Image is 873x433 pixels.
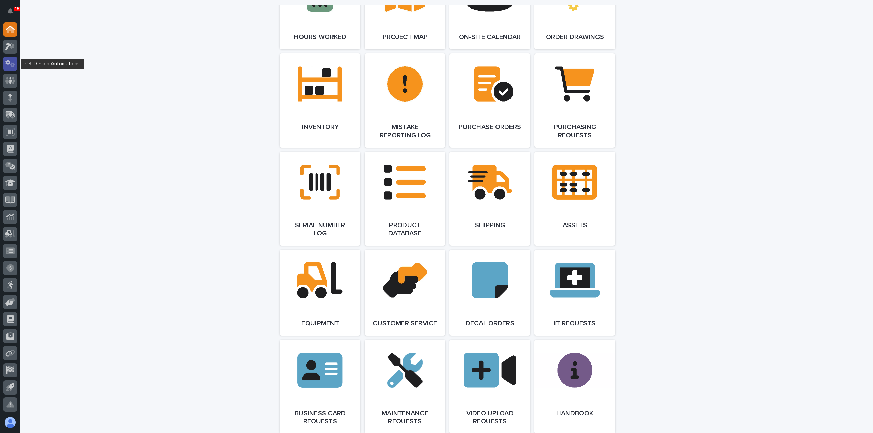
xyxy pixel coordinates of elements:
a: Purchase Orders [449,53,530,148]
a: Shipping [449,152,530,246]
a: Equipment [280,250,360,336]
a: Assets [534,152,615,246]
a: Serial Number Log [280,152,360,246]
a: Purchasing Requests [534,53,615,148]
button: users-avatar [3,415,17,430]
div: Notifications15 [9,8,17,19]
a: Decal Orders [449,250,530,336]
a: Customer Service [365,250,445,336]
a: Inventory [280,53,360,148]
a: Product Database [365,152,445,246]
a: IT Requests [534,250,615,336]
a: Mistake Reporting Log [365,53,445,148]
button: Notifications [3,4,17,18]
p: 15 [15,6,19,11]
